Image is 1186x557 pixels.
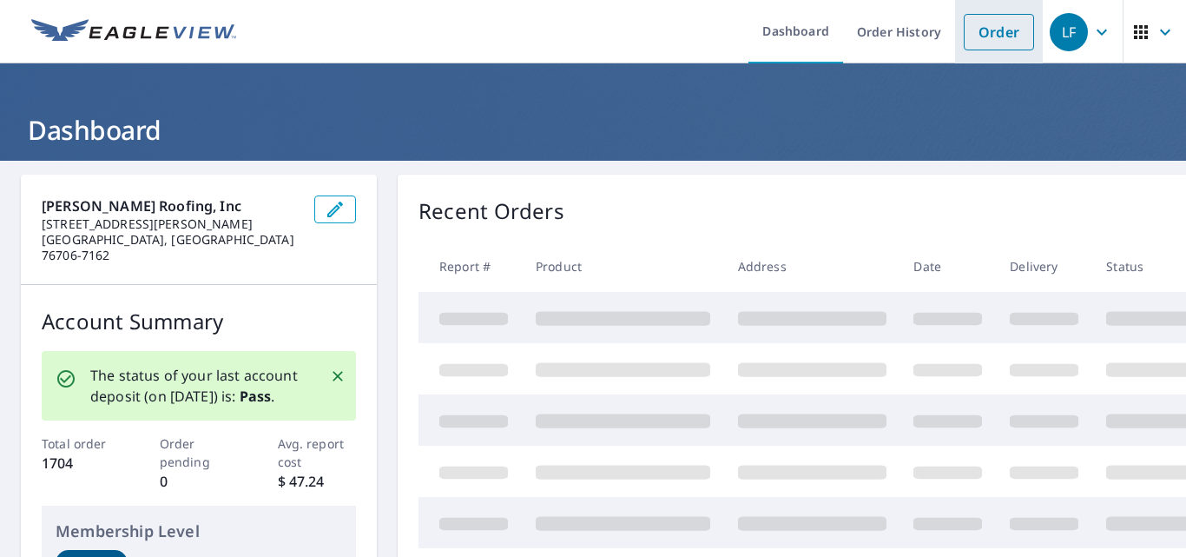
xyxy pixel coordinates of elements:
p: Total order [42,434,121,453]
th: Product [522,241,724,292]
p: The status of your last account deposit (on [DATE]) is: . [90,365,309,407]
p: Account Summary [42,306,356,337]
p: [PERSON_NAME] Roofing, Inc [42,196,300,216]
a: Order [964,14,1034,50]
th: Delivery [996,241,1092,292]
p: [STREET_ADDRESS][PERSON_NAME] [42,216,300,232]
button: Close [326,365,349,388]
p: $ 47.24 [278,471,357,492]
th: Report # [418,241,522,292]
p: [GEOGRAPHIC_DATA], [GEOGRAPHIC_DATA] 76706-7162 [42,232,300,263]
div: LF [1050,13,1088,51]
p: Avg. report cost [278,434,357,471]
p: Order pending [160,434,239,471]
h1: Dashboard [21,112,1165,148]
p: 0 [160,471,239,492]
p: Recent Orders [418,196,564,227]
th: Address [724,241,900,292]
b: Pass [240,387,272,406]
th: Date [899,241,996,292]
p: 1704 [42,453,121,474]
img: EV Logo [31,19,236,45]
p: Membership Level [56,520,342,543]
